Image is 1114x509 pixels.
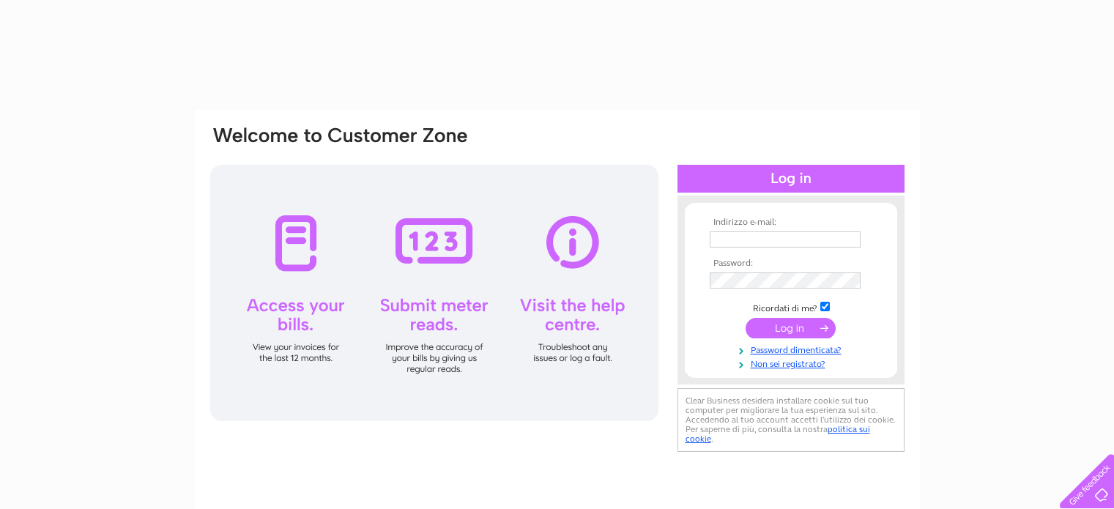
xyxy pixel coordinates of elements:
font: Clear Business desidera installare cookie sul tuo computer per migliorare la tua esperienza sul s... [686,395,895,434]
font: Password dimenticata? [751,345,842,355]
font: . [711,434,713,444]
a: Password dimenticata? [710,342,876,356]
font: Indirizzo e-mail: [713,217,776,227]
a: politica sui cookie [686,424,870,444]
a: Non sei registrato? [710,356,876,370]
input: Submit [746,318,836,338]
font: Non sei registrato? [751,359,825,369]
font: Ricordati di me? [753,303,817,313]
font: Password: [713,258,753,268]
